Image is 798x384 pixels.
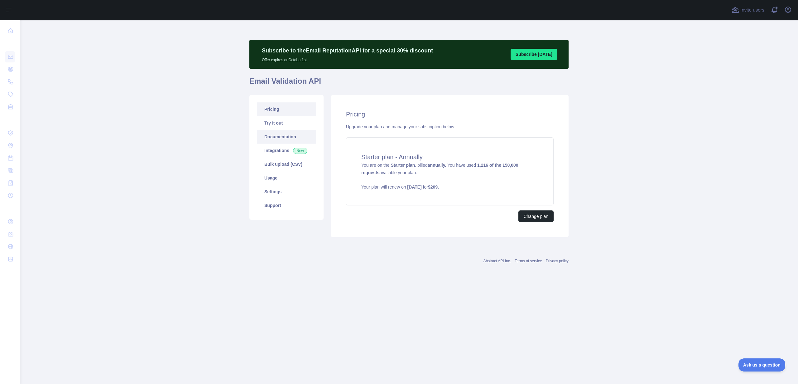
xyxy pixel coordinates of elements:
strong: [DATE] [407,185,421,190]
button: Subscribe [DATE] [511,49,557,60]
a: Bulk upload (CSV) [257,157,316,171]
iframe: Toggle Customer Support [738,358,786,372]
strong: annually. [428,163,446,168]
div: Upgrade your plan and manage your subscription below. [346,124,554,130]
a: Abstract API Inc. [483,259,511,263]
button: Invite users [730,5,766,15]
strong: 1,216 of the 150,000 requests [361,163,518,175]
strong: $ 209 . [428,185,439,190]
span: New [293,148,307,154]
a: Try it out [257,116,316,130]
h4: Starter plan - Annually [361,153,538,161]
a: Privacy policy [546,259,569,263]
a: Integrations New [257,144,316,157]
h2: Pricing [346,110,554,119]
button: Change plan [518,210,554,222]
a: Pricing [257,102,316,116]
a: Settings [257,185,316,199]
span: Invite users [740,7,764,14]
div: ... [5,37,15,50]
h1: Email Validation API [249,76,569,91]
div: ... [5,114,15,126]
a: Documentation [257,130,316,144]
p: Your plan will renew on for [361,184,538,190]
a: Support [257,199,316,212]
strong: Starter plan [391,163,415,168]
span: You are on the , billed You have used available your plan. [361,163,538,190]
div: ... [5,202,15,215]
p: Subscribe to the Email Reputation API for a special 30 % discount [262,46,433,55]
a: Terms of service [515,259,542,263]
a: Usage [257,171,316,185]
p: Offer expires on October 1st. [262,55,433,62]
